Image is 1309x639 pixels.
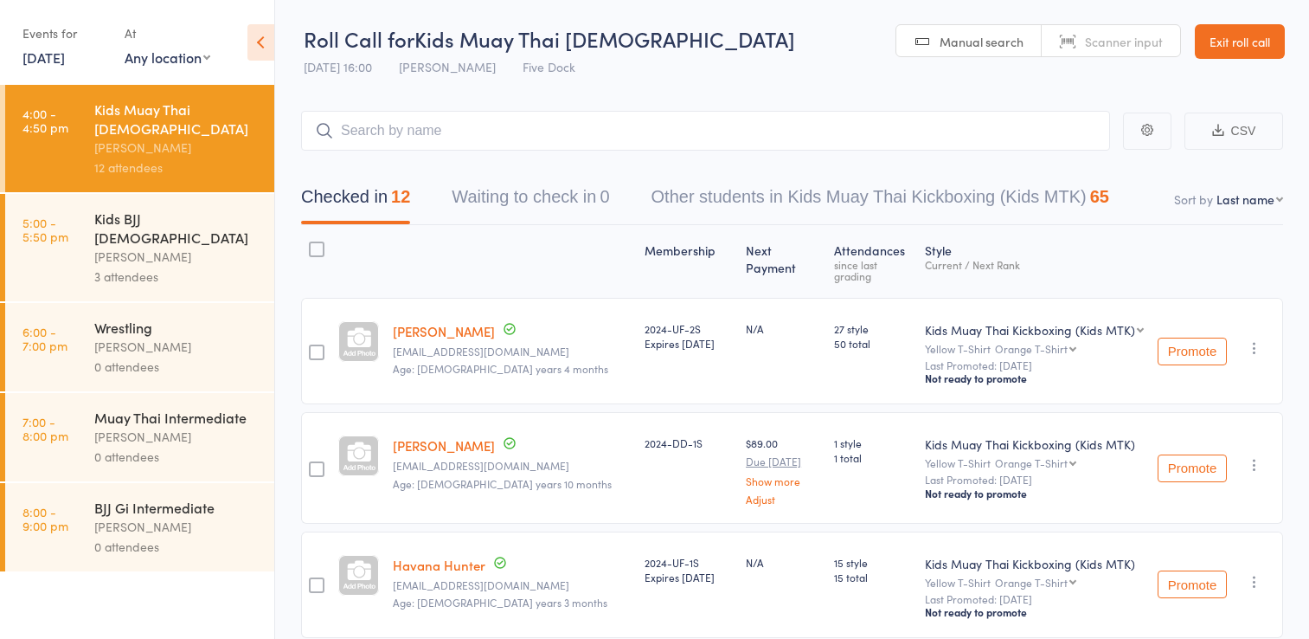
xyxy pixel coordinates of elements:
span: Scanner input [1085,33,1163,50]
div: Last name [1216,190,1274,208]
div: [PERSON_NAME] [94,138,260,158]
div: 0 attendees [94,537,260,557]
div: Yellow T-Shirt [925,577,1144,588]
div: 0 [600,187,609,206]
div: 2024-UF-1S [645,555,732,584]
div: Events for [22,19,107,48]
div: 2024-UF-2S [645,321,732,351]
div: Kids Muay Thai Kickboxing (Kids MTK) [925,321,1135,339]
span: Age: [DEMOGRAPHIC_DATA] years 4 months [393,361,608,376]
button: Promote [1158,338,1227,365]
div: Not ready to promote [925,371,1144,385]
div: Membership [638,233,739,290]
input: Search by name [301,111,1110,151]
button: Promote [1158,571,1227,598]
div: [PERSON_NAME] [94,337,260,357]
div: 0 attendees [94,447,260,467]
a: Adjust [746,494,820,505]
small: zenabouantoun@gmail.com [393,345,631,358]
div: 2024-DD-1S [645,436,732,450]
button: Checked in12 [301,178,410,224]
small: Last Promoted: [DATE] [925,359,1144,371]
div: 0 attendees [94,357,260,377]
time: 8:00 - 9:00 pm [22,505,68,532]
div: Next Payment [739,233,827,290]
span: 27 style [834,321,911,336]
button: Other students in Kids Muay Thai Kickboxing (Kids MTK)65 [651,178,1109,224]
div: 12 [391,187,410,206]
div: Not ready to promote [925,605,1144,619]
div: Expires [DATE] [645,570,732,584]
span: 1 total [834,450,911,465]
div: Atten­dances [827,233,918,290]
a: Exit roll call [1195,24,1285,59]
div: Not ready to promote [925,487,1144,500]
span: Manual search [940,33,1023,50]
a: [PERSON_NAME] [393,322,495,340]
div: Wrestling [94,318,260,337]
time: 7:00 - 8:00 pm [22,415,68,442]
time: 5:00 - 5:50 pm [22,216,68,243]
span: 1 style [834,436,911,450]
span: Roll Call for [304,24,414,53]
button: Waiting to check in0 [452,178,609,224]
a: [DATE] [22,48,65,67]
div: Kids Muay Thai Kickboxing (Kids MTK) [925,555,1144,572]
span: [DATE] 16:00 [304,58,372,75]
div: 12 attendees [94,158,260,177]
div: Expires [DATE] [645,336,732,351]
a: Show more [746,475,820,487]
div: Orange T-Shirt [995,457,1068,468]
span: [PERSON_NAME] [399,58,496,75]
small: Christinebonnici@hotmail.com [393,460,631,472]
div: [PERSON_NAME] [94,517,260,537]
span: 15 style [834,555,911,570]
div: Yellow T-Shirt [925,343,1144,354]
a: 6:00 -7:00 pmWrestling[PERSON_NAME]0 attendees [5,303,274,391]
time: 4:00 - 4:50 pm [22,106,68,134]
div: At [125,19,210,48]
div: Any location [125,48,210,67]
a: [PERSON_NAME] [393,436,495,455]
button: Promote [1158,455,1227,482]
div: Orange T-Shirt [995,577,1068,588]
label: Sort by [1174,190,1213,208]
div: Kids BJJ [DEMOGRAPHIC_DATA] [94,209,260,247]
a: Havana Hunter [393,556,485,574]
div: N/A [746,321,820,336]
time: 6:00 - 7:00 pm [22,325,67,352]
a: 4:00 -4:50 pmKids Muay Thai [DEMOGRAPHIC_DATA][PERSON_NAME]12 attendees [5,85,274,192]
a: 8:00 -9:00 pmBJJ Gi Intermediate[PERSON_NAME]0 attendees [5,483,274,571]
small: Last Promoted: [DATE] [925,474,1144,486]
span: Age: [DEMOGRAPHIC_DATA] years 10 months [393,476,612,491]
div: Style [918,233,1151,290]
div: [PERSON_NAME] [94,427,260,447]
small: Due [DATE] [746,455,820,468]
div: Muay Thai Intermediate [94,408,260,427]
div: Current / Next Rank [925,259,1144,270]
div: Yellow T-Shirt [925,457,1144,468]
div: Kids Muay Thai Kickboxing (Kids MTK) [925,436,1144,453]
div: 65 [1090,187,1109,206]
div: BJJ Gi Intermediate [94,498,260,517]
span: Kids Muay Thai [DEMOGRAPHIC_DATA] [414,24,795,53]
button: CSV [1184,113,1283,150]
small: Danapekic@hotmail.com [393,579,631,591]
a: 7:00 -8:00 pmMuay Thai Intermediate[PERSON_NAME]0 attendees [5,393,274,481]
div: since last grading [834,259,911,281]
span: 50 total [834,336,911,351]
div: N/A [746,555,820,570]
div: Kids Muay Thai [DEMOGRAPHIC_DATA] [94,100,260,138]
div: Orange T-Shirt [995,343,1068,354]
a: 5:00 -5:50 pmKids BJJ [DEMOGRAPHIC_DATA][PERSON_NAME]3 attendees [5,194,274,301]
div: [PERSON_NAME] [94,247,260,267]
div: $89.00 [746,436,820,504]
small: Last Promoted: [DATE] [925,593,1144,605]
span: 15 total [834,570,911,584]
span: Age: [DEMOGRAPHIC_DATA] years 3 months [393,595,607,610]
span: Five Dock [523,58,575,75]
div: 3 attendees [94,267,260,287]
